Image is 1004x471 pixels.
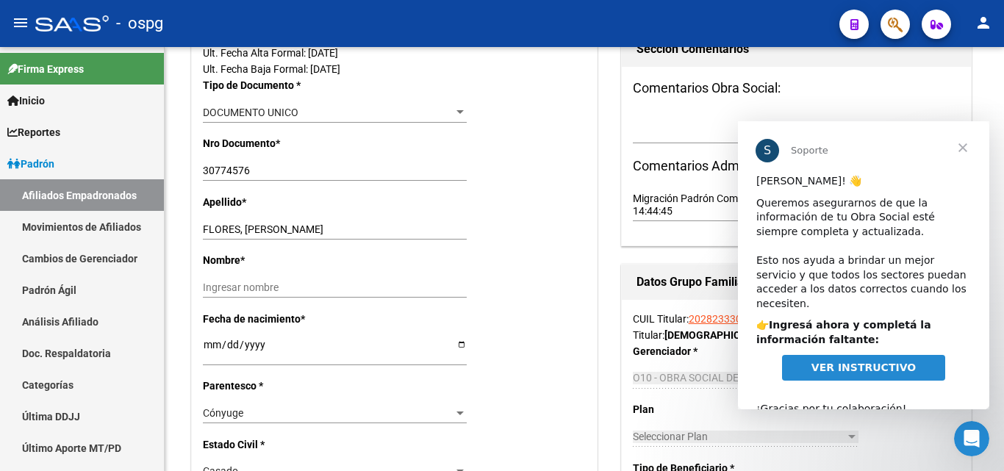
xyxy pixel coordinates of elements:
span: Firma Express [7,61,84,77]
div: Ult. Fecha Alta Formal: [DATE] [203,45,586,61]
span: Cónyuge [203,407,243,419]
p: Gerenciador * [633,343,744,359]
span: Seleccionar Plan [633,431,845,443]
div: Ult. Fecha Baja Formal: [DATE] [203,61,586,77]
p: Nro Documento [203,135,318,151]
span: - ospg [116,7,163,40]
div: CUIL Titular: Titular: [633,311,960,343]
h3: Comentarios Administrador: [633,156,960,176]
iframe: Intercom live chat mensaje [738,121,989,409]
mat-icon: person [975,14,992,32]
p: Plan [633,401,744,417]
span: Padrón [7,156,54,172]
mat-icon: menu [12,14,29,32]
h3: Comentarios Obra Social: [633,78,960,98]
span: DOCUMENTO UNICO [203,107,298,118]
a: 20282333067 [689,313,753,325]
p: Parentesco * [203,378,318,394]
p: Tipo de Documento * [203,77,318,93]
iframe: Intercom live chat [954,421,989,456]
h1: Datos Grupo Familiar [637,270,956,294]
strong: [DEMOGRAPHIC_DATA], [PERSON_NAME] [664,329,856,341]
div: ¡Gracias por tu colaboración! ​ [18,266,233,309]
h1: Sección Comentarios [637,37,956,61]
span: O10 - OBRA SOCIAL DEL PERSONAL GRAFICO [633,372,845,384]
span: Inicio [7,93,45,109]
span: Reportes [7,124,60,140]
p: Fecha de nacimiento [203,311,318,327]
p: Apellido [203,194,318,210]
p: Estado Civil * [203,436,318,453]
p: Nombre [203,252,318,268]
